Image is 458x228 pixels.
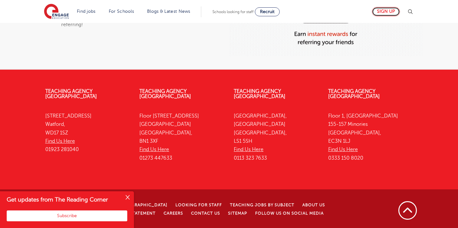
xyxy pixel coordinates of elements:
a: Teaching Agency [GEOGRAPHIC_DATA] [234,88,285,99]
a: Find Us Here [139,147,169,152]
a: Find jobs [77,9,96,14]
button: Close [121,191,134,204]
a: Blogs & Latest News [147,9,190,14]
p: [GEOGRAPHIC_DATA], [GEOGRAPHIC_DATA] [GEOGRAPHIC_DATA], LS1 5SH 0113 323 7633 [234,112,319,162]
a: Teaching Agency [GEOGRAPHIC_DATA] [45,88,97,99]
a: Teaching Agency [GEOGRAPHIC_DATA] [328,88,380,99]
span: Recruit [260,9,275,14]
a: Contact Us [191,211,220,216]
span: Schools looking for staff [212,10,254,14]
a: For Schools [109,9,134,14]
a: Follow us on Social Media [255,211,324,216]
p: Floor 1, [GEOGRAPHIC_DATA] 155-157 Minories [GEOGRAPHIC_DATA], EC3N 1LJ 0333 150 8020 [328,112,413,162]
a: Looking for staff [175,203,222,207]
p: [STREET_ADDRESS] Watford, WD17 1SZ 01923 281040 [45,112,130,154]
a: Teaching Agency [GEOGRAPHIC_DATA] [139,88,191,99]
img: Engage Education [44,4,69,20]
p: Floor [STREET_ADDRESS] [GEOGRAPHIC_DATA] [GEOGRAPHIC_DATA], BN1 3XF 01273 447633 [139,112,224,162]
a: About Us [302,203,325,207]
a: Sign up [372,7,400,16]
a: Find Us Here [45,138,75,144]
a: Find Us Here [234,147,263,152]
a: Recruit [255,7,280,16]
a: Careers [164,211,183,216]
a: Teaching jobs by subject [230,203,294,207]
a: Sitemap [228,211,247,216]
h4: Get updates from The Reading Corner [7,196,121,204]
a: Find Us Here [328,147,358,152]
button: Subscribe [7,210,127,221]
